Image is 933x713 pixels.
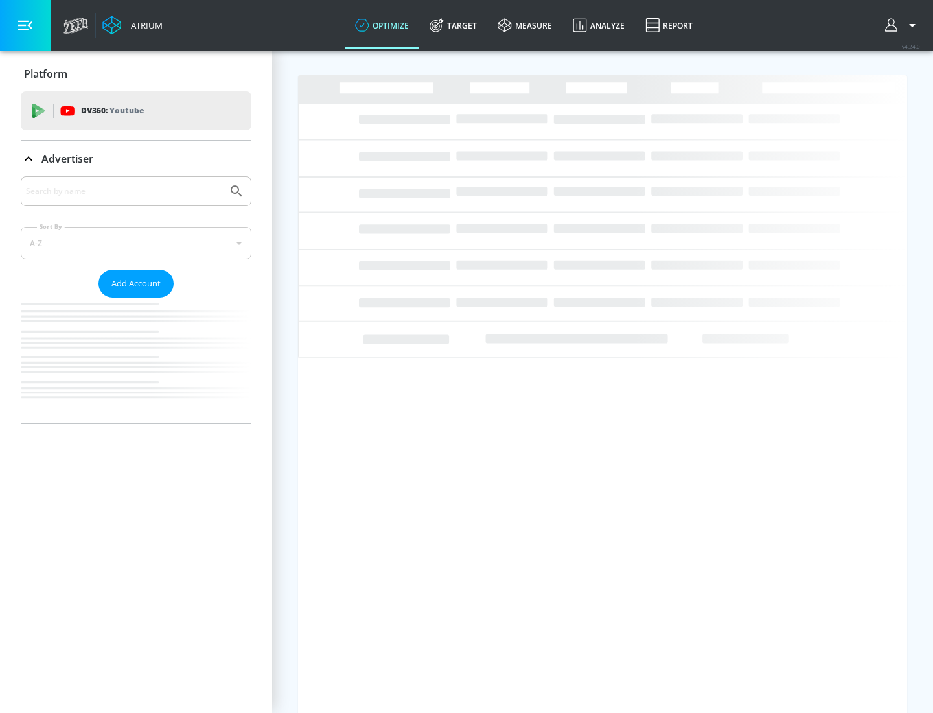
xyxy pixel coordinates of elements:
[487,2,562,49] a: measure
[41,152,93,166] p: Advertiser
[98,270,174,298] button: Add Account
[81,104,144,118] p: DV360:
[21,227,251,259] div: A-Z
[109,104,144,117] p: Youtube
[902,43,920,50] span: v 4.24.0
[635,2,703,49] a: Report
[21,56,251,92] div: Platform
[345,2,419,49] a: optimize
[562,2,635,49] a: Analyze
[21,176,251,423] div: Advertiser
[21,298,251,423] nav: list of Advertiser
[126,19,163,31] div: Atrium
[37,222,65,231] label: Sort By
[26,183,222,200] input: Search by name
[419,2,487,49] a: Target
[24,67,67,81] p: Platform
[111,276,161,291] span: Add Account
[21,141,251,177] div: Advertiser
[21,91,251,130] div: DV360: Youtube
[102,16,163,35] a: Atrium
